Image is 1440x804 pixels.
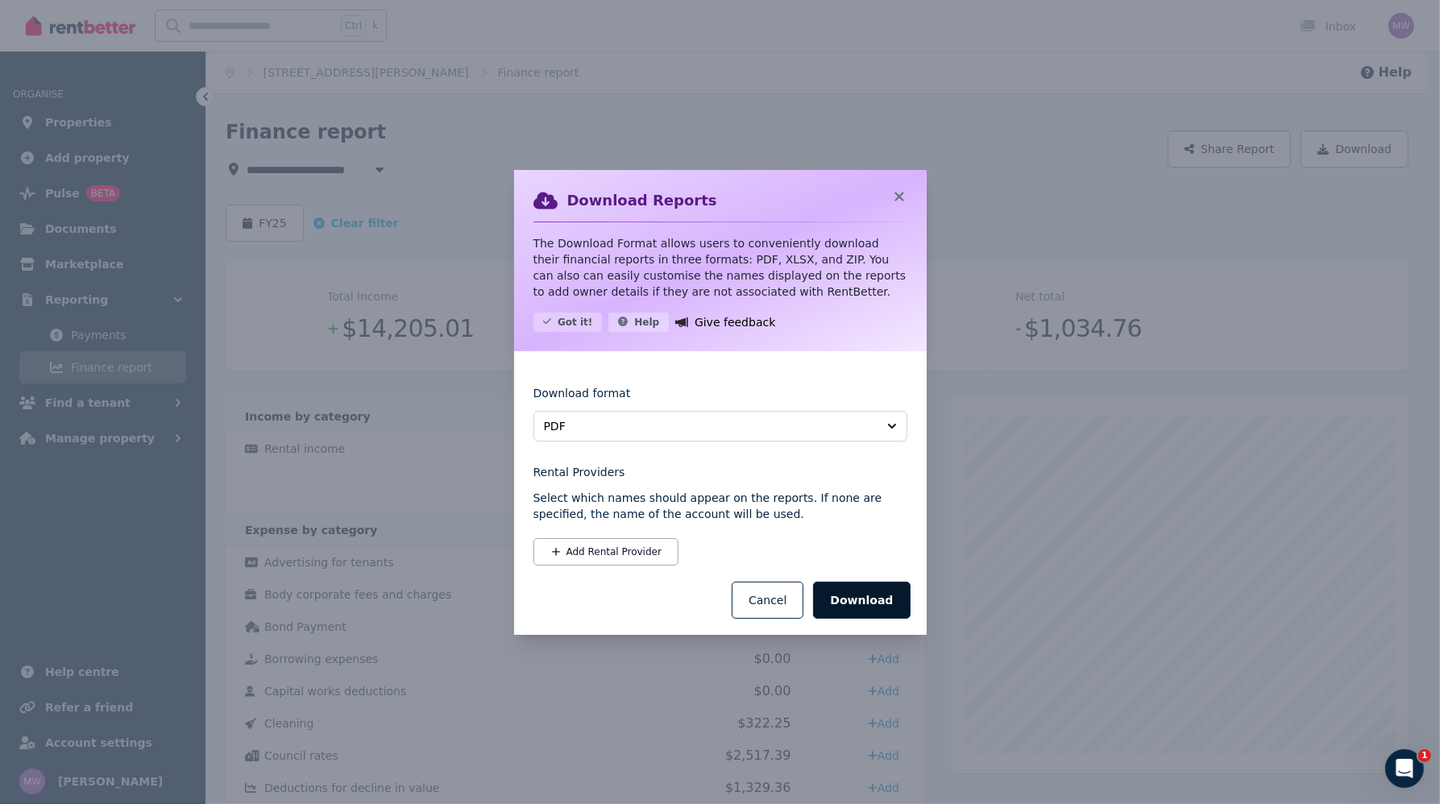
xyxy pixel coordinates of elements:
iframe: Intercom live chat [1385,749,1424,788]
button: Cancel [732,582,803,619]
button: PDF [533,411,907,441]
button: Download [813,582,910,619]
label: Download format [533,385,631,411]
p: Select which names should appear on the reports. If none are specified, the name of the account w... [533,490,907,522]
h2: Download Reports [567,189,717,212]
button: Help [608,313,669,332]
button: Got it! [533,313,603,332]
a: Give feedback [675,313,775,332]
legend: Rental Providers [533,464,907,480]
span: PDF [544,418,874,434]
p: The Download Format allows users to conveniently download their financial reports in three format... [533,235,907,300]
button: Add Rental Provider [533,538,679,566]
span: 1 [1418,749,1431,762]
